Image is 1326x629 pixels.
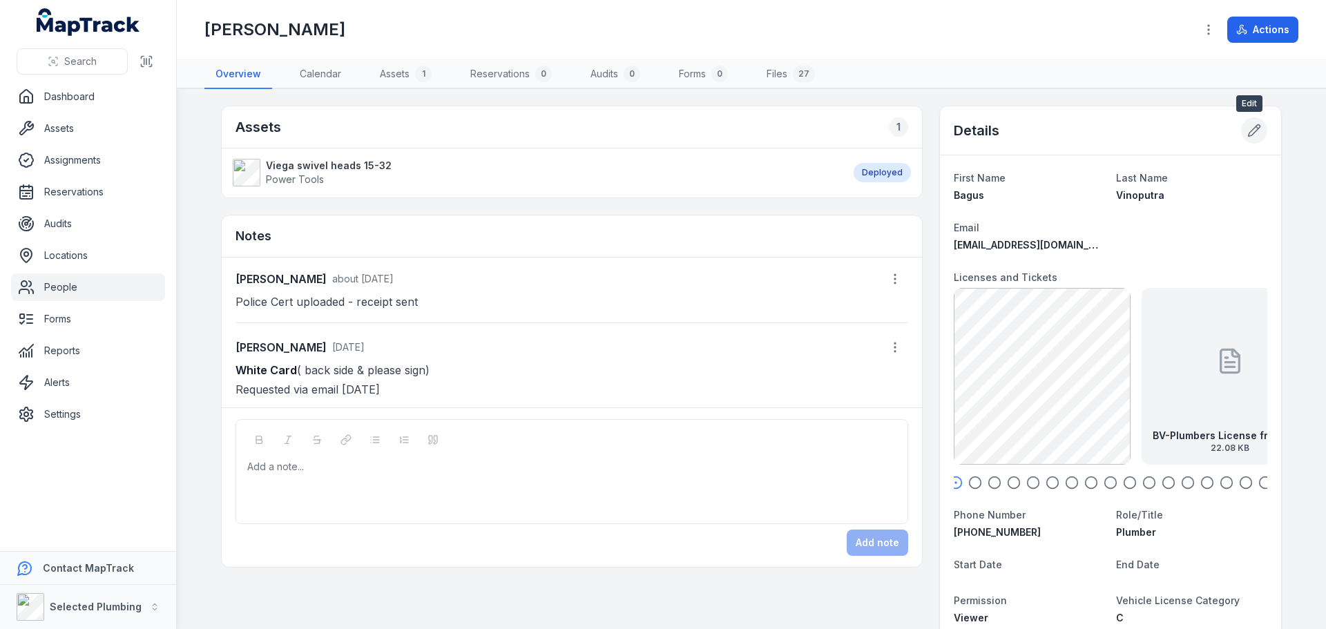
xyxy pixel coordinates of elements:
[1116,559,1160,570] span: End Date
[236,226,271,246] h3: Notes
[11,337,165,365] a: Reports
[11,83,165,110] a: Dashboard
[332,273,394,284] time: 7/14/2025, 7:27:29 AM
[332,341,365,353] span: [DATE]
[579,60,651,89] a: Audits0
[37,8,140,36] a: MapTrack
[50,601,142,612] strong: Selected Plumbing
[535,66,552,82] div: 0
[711,66,728,82] div: 0
[266,173,324,185] span: Power Tools
[1116,526,1156,538] span: Plumber
[1153,443,1307,454] span: 22.08 KB
[1236,95,1262,112] span: Edit
[668,60,739,89] a: Forms0
[236,292,908,311] p: Police Cert uploaded - receipt sent
[954,172,1006,184] span: First Name
[17,48,128,75] button: Search
[954,559,1002,570] span: Start Date
[1227,17,1298,43] button: Actions
[11,273,165,301] a: People
[11,242,165,269] a: Locations
[204,19,345,41] h1: [PERSON_NAME]
[11,146,165,174] a: Assignments
[1116,509,1163,521] span: Role/Title
[204,60,272,89] a: Overview
[954,121,999,140] h2: Details
[954,189,984,201] span: Bagus
[11,178,165,206] a: Reservations
[11,305,165,333] a: Forms
[11,210,165,238] a: Audits
[1116,612,1124,623] span: C
[236,271,327,287] strong: [PERSON_NAME]
[1153,429,1307,443] strong: BV-Plumbers License front exp [DATE]
[1116,594,1240,606] span: Vehicle License Category
[369,60,443,89] a: Assets1
[793,66,815,82] div: 27
[236,117,281,137] h2: Assets
[1116,172,1168,184] span: Last Name
[954,239,1120,251] span: [EMAIL_ADDRESS][DOMAIN_NAME]
[954,526,1041,538] span: [PHONE_NUMBER]
[332,273,394,284] span: about [DATE]
[233,159,840,186] a: Viega swivel heads 15-32Power Tools
[11,369,165,396] a: Alerts
[889,117,908,137] div: 1
[854,163,911,182] div: Deployed
[11,115,165,142] a: Assets
[415,66,432,82] div: 1
[43,562,134,574] strong: Contact MapTrack
[954,271,1057,283] span: Licenses and Tickets
[954,612,988,623] span: Viewer
[1116,189,1164,201] span: Vinoputra
[954,594,1007,606] span: Permission
[236,339,327,356] strong: [PERSON_NAME]
[624,66,640,82] div: 0
[266,159,392,173] strong: Viega swivel heads 15-32
[11,400,165,428] a: Settings
[954,222,979,233] span: Email
[236,363,297,377] strong: White Card
[954,509,1026,521] span: Phone Number
[64,55,97,68] span: Search
[289,60,352,89] a: Calendar
[332,341,365,353] time: 8/20/2025, 10:19:02 AM
[756,60,826,89] a: Files27
[236,360,908,399] p: ( back side & please sign) Requested via email [DATE]
[459,60,563,89] a: Reservations0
